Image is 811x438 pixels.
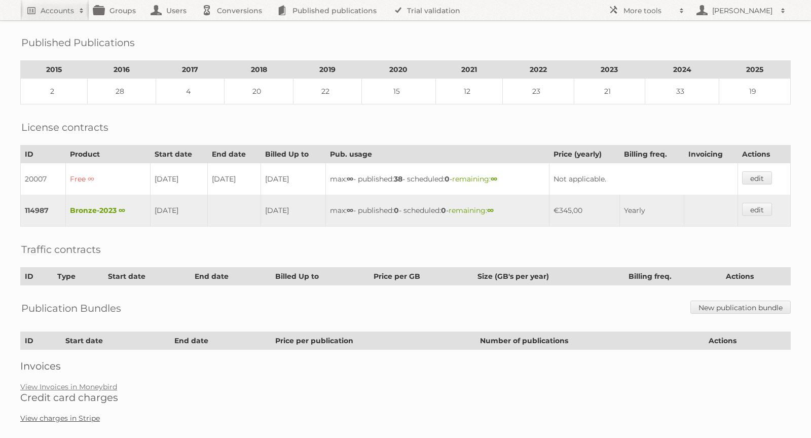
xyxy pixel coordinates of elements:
a: View charges in Stripe [20,414,100,423]
th: Actions [704,332,790,350]
th: Start date [61,332,170,350]
th: ID [21,332,61,350]
a: edit [742,203,772,216]
h2: [PERSON_NAME] [710,6,776,16]
th: 2024 [645,61,719,79]
a: edit [742,171,772,185]
h2: Invoices [20,360,791,372]
td: 33 [645,79,719,104]
th: 2025 [719,61,791,79]
strong: ∞ [491,174,497,184]
th: Billed Up to [271,268,369,285]
strong: 0 [441,206,446,215]
th: Type [53,268,104,285]
th: 2015 [21,61,88,79]
th: 2016 [88,61,156,79]
th: Pub. usage [325,145,549,163]
th: Billing freq. [620,145,684,163]
th: 2019 [293,61,361,79]
strong: 0 [445,174,450,184]
a: New publication bundle [690,301,791,314]
strong: ∞ [347,206,353,215]
th: Size (GB's per year) [473,268,624,285]
td: Yearly [620,195,684,227]
th: Start date [103,268,191,285]
td: [DATE] [208,163,261,195]
td: 114987 [21,195,66,227]
th: Billing freq. [624,268,722,285]
td: 19 [719,79,791,104]
th: Product [66,145,151,163]
th: End date [208,145,261,163]
td: Bronze-2023 ∞ [66,195,151,227]
h2: Accounts [41,6,74,16]
span: remaining: [449,206,494,215]
td: 2 [21,79,88,104]
strong: ∞ [347,174,353,184]
td: 20007 [21,163,66,195]
td: [DATE] [151,163,208,195]
td: [DATE] [151,195,208,227]
h2: Credit card charges [20,391,791,404]
th: 2023 [574,61,645,79]
th: End date [170,332,271,350]
td: [DATE] [261,163,325,195]
th: Actions [722,268,791,285]
th: End date [191,268,271,285]
th: 2018 [225,61,293,79]
span: remaining: [452,174,497,184]
td: 21 [574,79,645,104]
th: Start date [151,145,208,163]
td: 28 [88,79,156,104]
strong: 0 [394,206,399,215]
td: 23 [503,79,574,104]
h2: Published Publications [21,35,135,50]
td: 12 [435,79,502,104]
th: ID [21,268,53,285]
th: Invoicing [684,145,738,163]
td: 15 [361,79,435,104]
td: 22 [293,79,361,104]
th: Billed Up to [261,145,325,163]
th: 2020 [361,61,435,79]
th: Price per publication [271,332,475,350]
h2: More tools [623,6,674,16]
strong: ∞ [487,206,494,215]
td: 20 [225,79,293,104]
th: 2017 [156,61,225,79]
th: Actions [738,145,790,163]
td: Not applicable. [549,163,738,195]
th: Number of publications [475,332,704,350]
h2: License contracts [21,120,108,135]
td: Free ∞ [66,163,151,195]
td: [DATE] [261,195,325,227]
th: ID [21,145,66,163]
strong: 38 [394,174,402,184]
td: max: - published: - scheduled: - [325,195,549,227]
td: 4 [156,79,225,104]
th: 2021 [435,61,502,79]
td: €345,00 [549,195,619,227]
th: 2022 [503,61,574,79]
th: Price (yearly) [549,145,619,163]
td: max: - published: - scheduled: - [325,163,549,195]
th: Price per GB [369,268,473,285]
a: View Invoices in Moneybird [20,382,117,391]
h2: Publication Bundles [21,301,121,316]
h2: Traffic contracts [21,242,101,257]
